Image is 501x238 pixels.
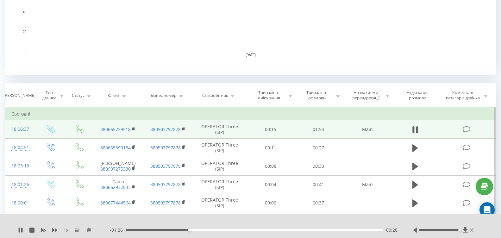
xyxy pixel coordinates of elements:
div: Open Intercom Messenger [479,202,495,217]
a: 380665399184 [100,145,131,151]
a: 380503797878 [150,145,181,151]
text: [DATE] [246,53,256,57]
a: 380997275330 [100,166,131,172]
span: 00:28 [386,227,398,233]
a: 380503797878 [150,200,181,206]
td: 00:41 [295,175,343,194]
div: 18:03:13 [11,160,29,172]
td: 00:06 [247,212,295,231]
div: Аудіозапис розмови [398,90,437,101]
td: OPERATOR Three (SIP) [193,194,247,212]
text: 20 [23,30,27,34]
div: 18:06:37 [11,123,29,135]
div: Клієнт [108,93,120,98]
a: 380677444564 [100,200,131,206]
td: 00:37 [295,194,343,212]
td: OPERATOR Three (SIP) [193,157,247,175]
div: Бізнес номер [151,93,177,98]
td: 01:01 [295,212,343,231]
td: 00:09 [247,194,295,212]
span: 1 x [64,227,68,233]
div: 18:04:51 [11,141,29,154]
td: 00:08 [247,157,295,175]
td: OPERATOR Three (SIP) [193,120,247,139]
div: Тривалість розмови [300,90,334,101]
a: 380662937033 [100,184,131,190]
div: Співробітник [202,93,228,98]
div: Коментар/категорія дзвінка [444,90,481,101]
td: Main [342,120,392,139]
text: 0 [24,49,26,53]
td: OPERATOR Three (SIP) [193,139,247,157]
a: 380503797878 [150,126,181,132]
a: 380503797878 [150,163,181,169]
td: OPERATOR Three (SIP) [193,175,247,194]
a: 380665739518 [100,126,131,132]
div: [PERSON_NAME] [3,93,35,98]
div: Статус [72,93,85,98]
div: 18:01:26 [11,178,29,191]
td: 01:54 [295,120,343,139]
div: Accessibility label [458,229,461,231]
span: - 01:26 [110,227,126,233]
td: 00:27 [295,139,343,157]
a: 380503797878 [150,181,181,187]
td: Сьогодні [5,108,496,120]
td: Саша [93,175,143,194]
div: Тривалість очікування [252,90,286,101]
div: Назва схеми переадресації [349,90,383,101]
td: Main [342,212,392,231]
td: 00:11 [247,139,295,157]
div: Accessibility label [188,229,191,231]
div: Тип дзвінка [41,90,57,101]
td: OPERATOR Three (SIP) [193,212,247,231]
td: 00:30 [295,157,343,175]
td: 00:04 [247,175,295,194]
td: Main [342,175,392,194]
text: 40 [23,10,27,14]
td: [PERSON_NAME] [93,157,143,175]
div: 18:00:01 [11,197,29,209]
td: 00:15 [247,120,295,139]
